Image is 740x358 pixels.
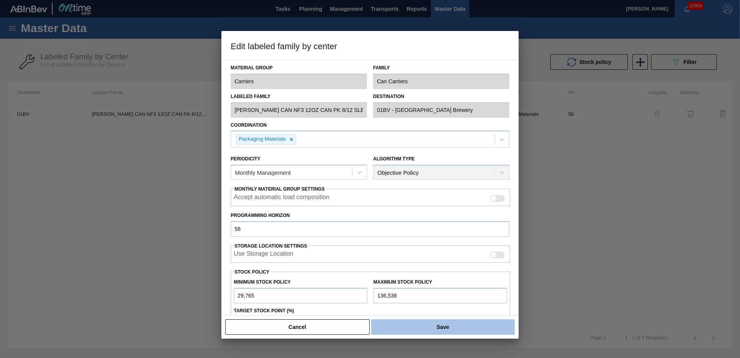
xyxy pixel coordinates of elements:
[231,122,267,128] label: Coordination
[231,156,260,162] label: Periodicity
[231,62,367,74] label: Material Group
[234,279,291,285] label: Minimum Stock Policy
[236,134,287,144] div: Packaging Materials
[373,279,432,285] label: Maximum Stock Policy
[234,250,293,260] label: When enabled, the system will display stocks from different storage locations.
[373,91,509,102] label: Destination
[221,31,519,60] h3: Edit labeled family by center
[235,186,325,192] span: Monthly Material Group Settings
[234,308,294,313] label: Target Stock Point (%)
[235,269,269,275] label: Stock Policy
[235,243,307,249] span: Storage Location Settings
[373,156,415,162] label: Algorithm Type
[373,62,509,74] label: Family
[235,169,291,176] div: Monthly Management
[371,319,515,335] button: Save
[231,210,509,221] label: Programming Horizon
[225,319,370,335] button: Cancel
[234,194,329,203] label: Accept automatic load composition
[231,91,367,102] label: Labeled Family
